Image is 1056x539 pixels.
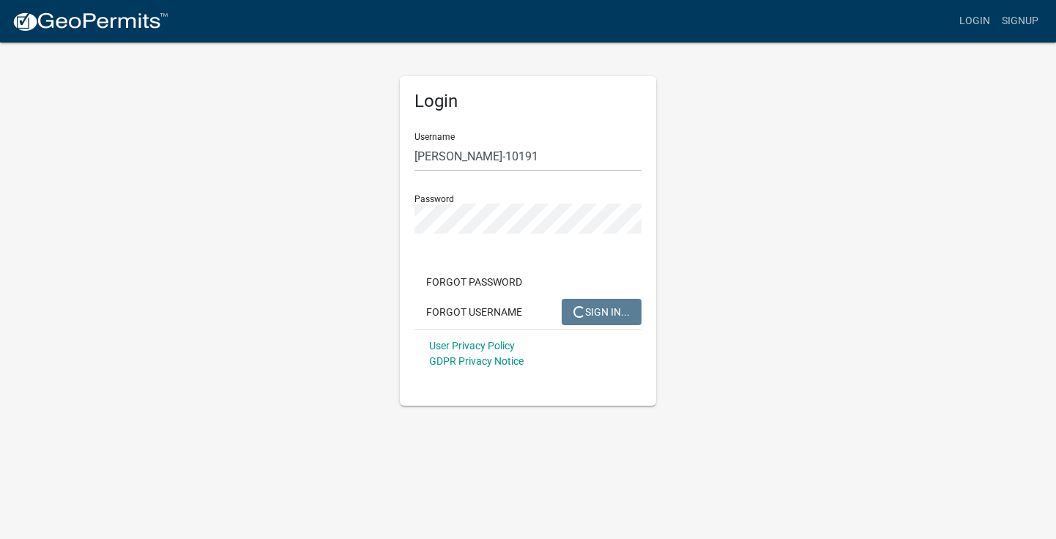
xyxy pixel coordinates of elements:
[414,269,534,295] button: Forgot Password
[429,340,515,352] a: User Privacy Policy
[953,7,996,35] a: Login
[562,299,642,325] button: SIGN IN...
[414,299,534,325] button: Forgot Username
[414,91,642,112] h5: Login
[429,355,524,367] a: GDPR Privacy Notice
[996,7,1044,35] a: Signup
[573,305,630,317] span: SIGN IN...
